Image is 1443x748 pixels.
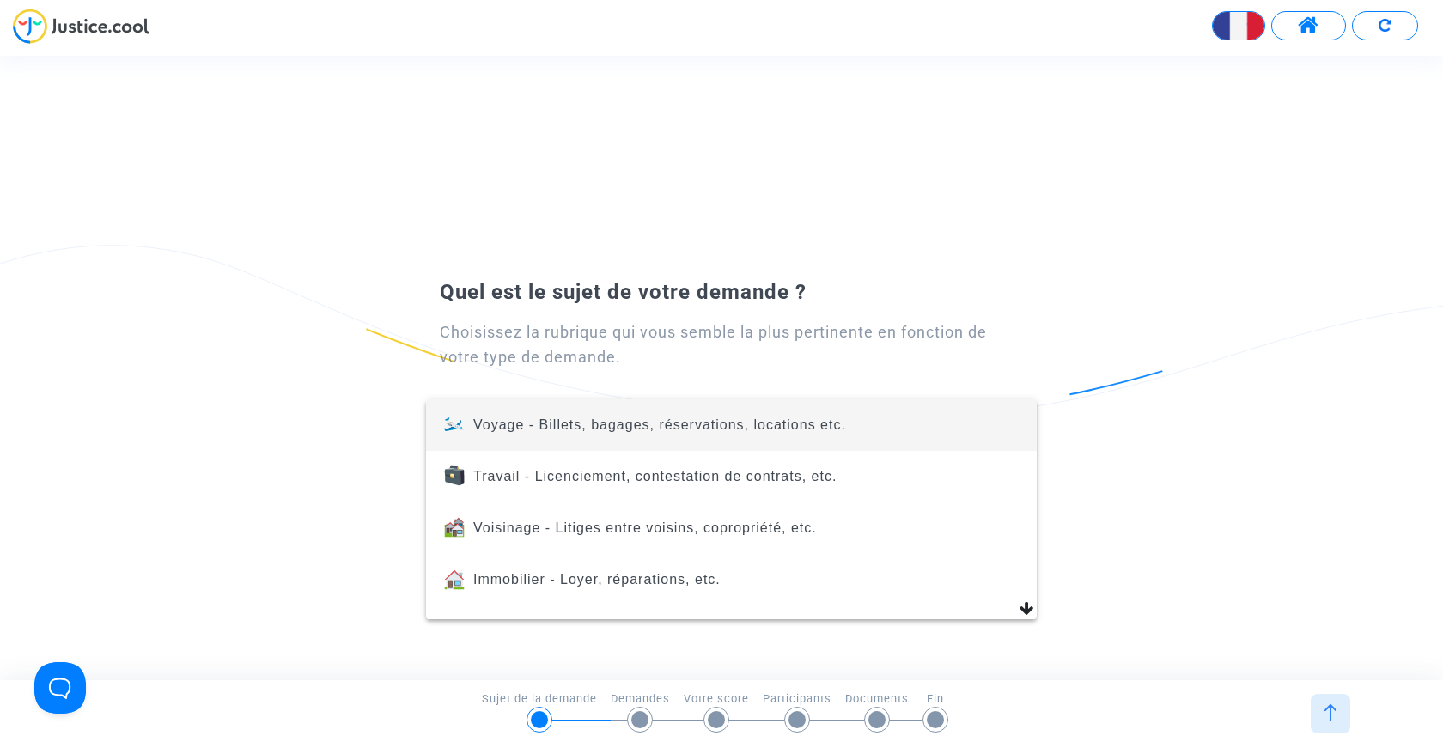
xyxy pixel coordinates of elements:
img: travail.svg [444,465,465,486]
iframe: Help Scout Beacon - Open [34,662,86,714]
span: Immobilier - Loyer, réparations, etc. [473,572,721,587]
span: Travail - Licenciement, contestation de contrats, etc. [473,469,837,483]
img: voisinage.svg [444,517,465,538]
img: voyage.svg [444,414,465,435]
span: Voyage - Billets, bagages, réservations, locations etc. [473,417,846,432]
span: Voisinage - Litiges entre voisins, copropriété, etc. [473,520,817,535]
img: immobilier.svg [444,569,465,590]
